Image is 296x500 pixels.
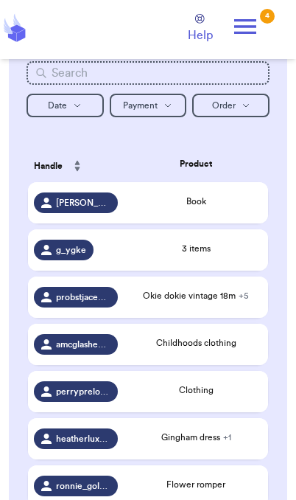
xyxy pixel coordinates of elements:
span: g_ygke [56,244,86,256]
span: Flower romper [166,480,225,489]
span: + 1 [223,433,231,442]
span: Product [180,157,212,170]
button: Order [192,94,269,117]
span: Clothing [179,386,214,395]
span: Book [186,197,206,206]
span: Childhoods clothing [156,338,236,347]
span: perrypreloved_thriftedthreads [56,386,110,397]
span: heatherluxgundzik [56,433,110,445]
span: Date [48,101,67,110]
button: Sort ascending [66,151,89,181]
span: Help [188,27,213,44]
span: 3 items [182,244,211,253]
a: Help [188,14,213,44]
span: [PERSON_NAME] [56,197,110,209]
button: Date [27,94,104,117]
span: probstjaceyherrera [56,291,110,303]
span: Payment [123,101,158,110]
span: Order [212,101,236,110]
span: ronnie_golyar [56,480,110,492]
input: Search [27,61,269,85]
span: + 5 [239,291,249,300]
span: Handle [34,159,63,173]
button: Payment [110,94,187,117]
span: Okie dokie vintage 18m [143,291,249,300]
span: amcglashen86 [56,338,110,350]
div: 4 [260,9,275,24]
span: Gingham dress [161,433,231,442]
